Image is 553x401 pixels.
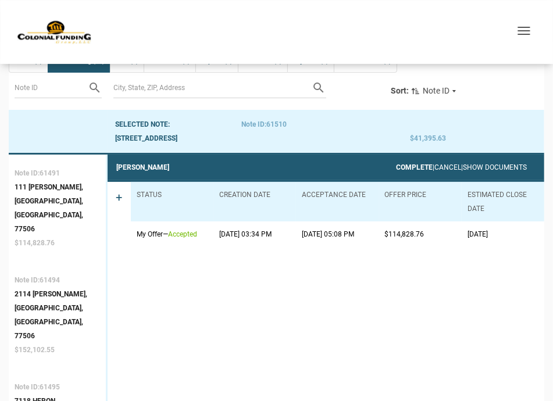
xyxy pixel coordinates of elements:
div: $41,395.63 [411,131,537,145]
button: Sort:Note ID [391,84,461,98]
div: Selected note: [115,117,242,131]
i: search [88,81,102,95]
div: [GEOGRAPHIC_DATA], [GEOGRAPHIC_DATA], 77506 [15,194,100,236]
span: — [163,230,168,238]
a: Cancel [434,163,461,171]
span: My Offer [137,230,163,238]
a: Complete [396,163,433,171]
div: [GEOGRAPHIC_DATA], [GEOGRAPHIC_DATA], 77506 [15,301,100,343]
div: Sort: [391,86,409,95]
div: [STREET_ADDRESS] [115,131,411,145]
td: [DATE] [462,221,544,247]
span: Note ID: [242,120,267,128]
div: $152,102.55 [15,343,100,357]
th: Estimated Close Date [462,182,544,221]
span: | [461,163,463,171]
div: $114,828.76 [15,236,100,250]
span: 61494 [40,276,60,284]
th: Acceptance date [296,182,379,221]
i: search [312,81,326,95]
th: Status [131,182,213,221]
span: Note ID: [15,169,40,177]
td: [DATE] 05:08 PM [296,221,379,247]
span: Note ID: [15,276,40,284]
input: Note ID [15,77,88,98]
a: Show Documents [463,163,527,171]
span: + [116,191,123,238]
input: City, State, ZIP, Address [113,77,312,98]
th: Creation date [213,182,296,221]
div: 2114 [PERSON_NAME], [15,287,100,301]
span: Note ID: [15,383,40,391]
span: 61495 [40,383,60,391]
span: Note ID [423,86,449,95]
span: 61491 [40,169,60,177]
span: 61510 [267,120,287,128]
span: | [433,163,434,171]
div: [PERSON_NAME] [116,160,169,174]
img: NoteUnlimited [17,20,92,45]
div: 111 [PERSON_NAME], [15,180,100,194]
td: [DATE] 03:34 PM [213,221,296,247]
td: $114,828.76 [379,221,462,247]
th: Offer price [379,182,462,221]
span: accepted [168,230,197,238]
